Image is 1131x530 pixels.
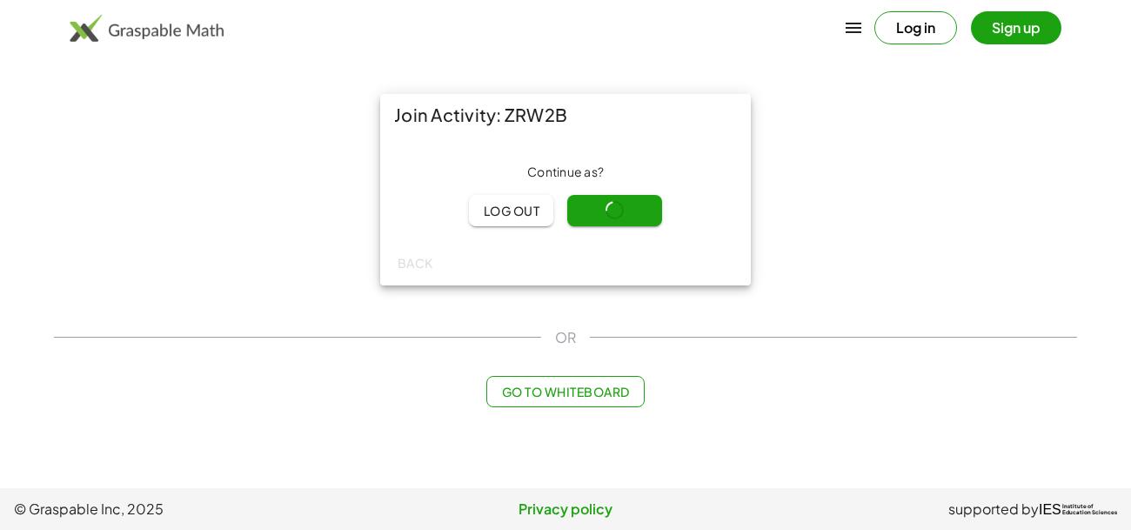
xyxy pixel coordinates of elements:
span: Go to Whiteboard [501,384,629,399]
span: supported by [948,499,1039,520]
span: © Graspable Inc, 2025 [14,499,382,520]
div: Join Activity: ZRW2B [380,94,751,136]
span: IES [1039,501,1061,518]
span: OR [555,327,576,348]
span: Log out [483,203,539,218]
button: Sign up [971,11,1061,44]
button: Log out [469,195,553,226]
button: Log in [874,11,957,44]
div: Continue as ? [394,164,737,181]
a: Privacy policy [382,499,750,520]
a: IESInstitute ofEducation Sciences [1039,499,1117,520]
button: Go to Whiteboard [486,376,644,407]
span: Institute of Education Sciences [1062,504,1117,516]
